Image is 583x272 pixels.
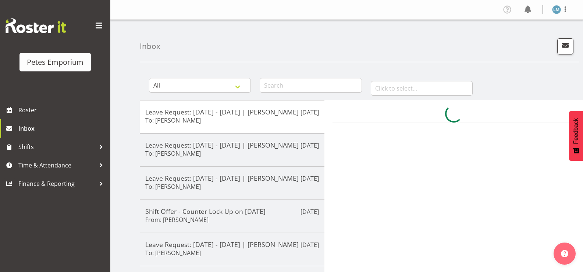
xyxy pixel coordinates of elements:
[573,118,579,144] span: Feedback
[18,178,96,189] span: Finance & Reporting
[145,117,201,124] h6: To: [PERSON_NAME]
[145,150,201,157] h6: To: [PERSON_NAME]
[301,174,319,183] p: [DATE]
[145,249,201,257] h6: To: [PERSON_NAME]
[145,207,319,215] h5: Shift Offer - Counter Lock Up on [DATE]
[301,108,319,117] p: [DATE]
[145,183,201,190] h6: To: [PERSON_NAME]
[552,5,561,14] img: lianne-morete5410.jpg
[145,174,319,182] h5: Leave Request: [DATE] - [DATE] | [PERSON_NAME]
[18,105,107,116] span: Roster
[145,108,319,116] h5: Leave Request: [DATE] - [DATE] | [PERSON_NAME]
[18,123,107,134] span: Inbox
[561,250,568,257] img: help-xxl-2.png
[145,240,319,248] h5: Leave Request: [DATE] - [DATE] | [PERSON_NAME]
[371,81,473,96] input: Click to select...
[18,141,96,152] span: Shifts
[145,216,209,223] h6: From: [PERSON_NAME]
[140,42,160,50] h4: Inbox
[301,240,319,249] p: [DATE]
[27,57,83,68] div: Petes Emporium
[301,141,319,150] p: [DATE]
[301,207,319,216] p: [DATE]
[145,141,319,149] h5: Leave Request: [DATE] - [DATE] | [PERSON_NAME]
[18,160,96,171] span: Time & Attendance
[569,111,583,161] button: Feedback - Show survey
[260,78,362,93] input: Search
[6,18,66,33] img: Rosterit website logo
